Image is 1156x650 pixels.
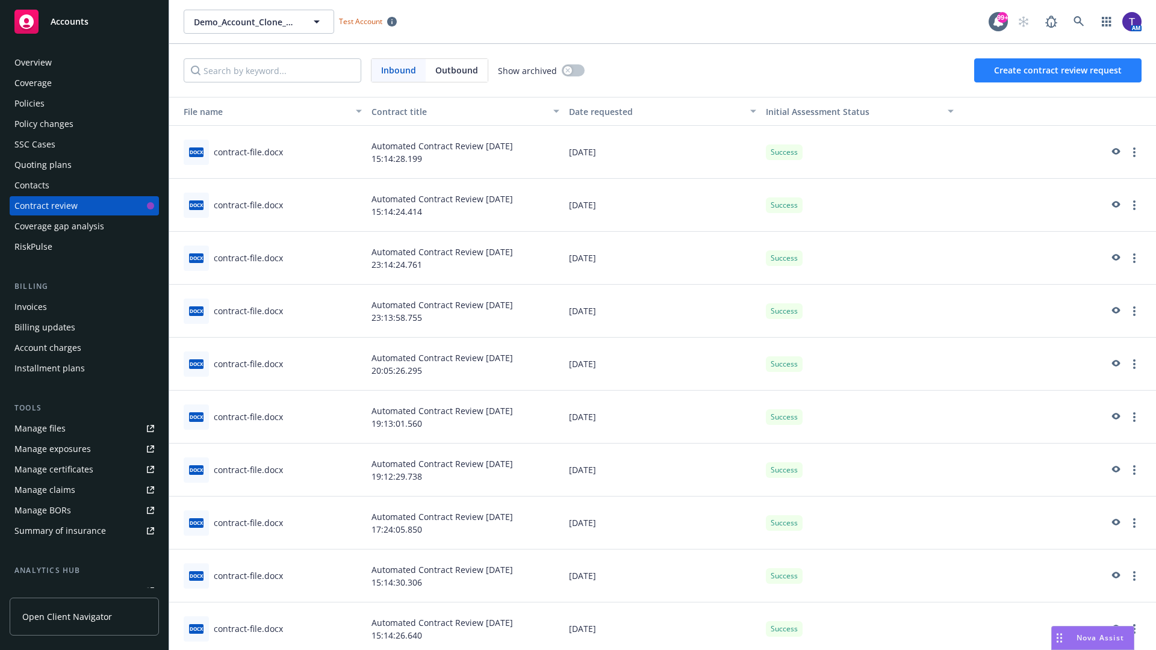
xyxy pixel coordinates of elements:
[189,253,204,262] span: docx
[1067,10,1091,34] a: Search
[51,17,89,26] span: Accounts
[1127,516,1142,530] a: more
[771,306,798,317] span: Success
[564,391,762,444] div: [DATE]
[1108,251,1122,265] a: preview
[14,73,52,93] div: Coverage
[1108,304,1122,318] a: preview
[1108,357,1122,371] a: preview
[1108,516,1122,530] a: preview
[174,105,349,118] div: File name
[10,338,159,357] a: Account charges
[10,176,159,195] a: Contacts
[1127,569,1142,583] a: more
[214,199,283,211] div: contract-file.docx
[1077,633,1124,643] span: Nova Assist
[14,419,66,438] div: Manage files
[10,565,159,577] div: Analytics hub
[14,297,47,317] div: Invoices
[214,463,283,476] div: contract-file.docx
[564,285,762,338] div: [DATE]
[771,571,798,581] span: Success
[14,501,71,520] div: Manage BORs
[214,569,283,582] div: contract-file.docx
[10,73,159,93] a: Coverage
[10,318,159,337] a: Billing updates
[10,402,159,414] div: Tools
[14,460,93,479] div: Manage certificates
[214,146,283,158] div: contract-file.docx
[189,147,204,156] span: docx
[10,5,159,39] a: Accounts
[214,622,283,635] div: contract-file.docx
[10,94,159,113] a: Policies
[564,497,762,549] div: [DATE]
[771,624,798,634] span: Success
[1095,10,1119,34] a: Switch app
[10,155,159,175] a: Quoting plans
[766,106,869,117] span: Initial Assessment Status
[564,232,762,285] div: [DATE]
[1127,251,1142,265] a: more
[14,53,52,72] div: Overview
[22,610,112,623] span: Open Client Navigator
[367,126,564,179] div: Automated Contract Review [DATE] 15:14:28.199
[766,105,940,118] div: Toggle SortBy
[1051,626,1134,650] button: Nova Assist
[564,444,762,497] div: [DATE]
[14,155,72,175] div: Quoting plans
[10,480,159,500] a: Manage claims
[214,305,283,317] div: contract-file.docx
[426,59,488,82] span: Outbound
[14,480,75,500] div: Manage claims
[184,10,334,34] button: Demo_Account_Clone_QA_CR_Tests_Prospect
[1127,463,1142,477] a: more
[771,200,798,211] span: Success
[189,571,204,580] span: docx
[564,338,762,391] div: [DATE]
[14,176,49,195] div: Contacts
[10,501,159,520] a: Manage BORs
[569,105,744,118] div: Date requested
[1039,10,1063,34] a: Report a Bug
[1052,627,1067,649] div: Drag to move
[214,410,283,423] div: contract-file.docx
[564,179,762,232] div: [DATE]
[14,439,91,459] div: Manage exposures
[371,105,546,118] div: Contract title
[1127,622,1142,636] a: more
[339,16,382,26] span: Test Account
[10,359,159,378] a: Installment plans
[10,237,159,256] a: RiskPulse
[1127,198,1142,212] a: more
[189,359,204,368] span: docx
[10,297,159,317] a: Invoices
[14,114,73,134] div: Policy changes
[14,338,81,357] div: Account charges
[189,200,204,209] span: docx
[10,521,159,540] a: Summary of insurance
[14,521,106,540] div: Summary of insurance
[1127,410,1142,424] a: more
[564,549,762,602] div: [DATE]
[771,147,798,158] span: Success
[184,58,361,82] input: Search by keyword...
[381,64,416,76] span: Inbound
[10,280,159,292] div: Billing
[10,114,159,134] a: Policy changes
[1108,569,1122,583] a: preview
[1127,304,1142,318] a: more
[1108,145,1122,159] a: preview
[564,126,762,179] div: [DATE]
[367,497,564,549] div: Automated Contract Review [DATE] 17:24:05.850
[189,518,204,527] span: docx
[10,53,159,72] a: Overview
[974,58,1142,82] button: Create contract review request
[14,237,52,256] div: RiskPulse
[194,16,298,28] span: Demo_Account_Clone_QA_CR_Tests_Prospect
[367,391,564,444] div: Automated Contract Review [DATE] 19:13:01.560
[1127,145,1142,159] a: more
[1108,622,1122,636] a: preview
[1122,12,1142,31] img: photo
[771,412,798,422] span: Success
